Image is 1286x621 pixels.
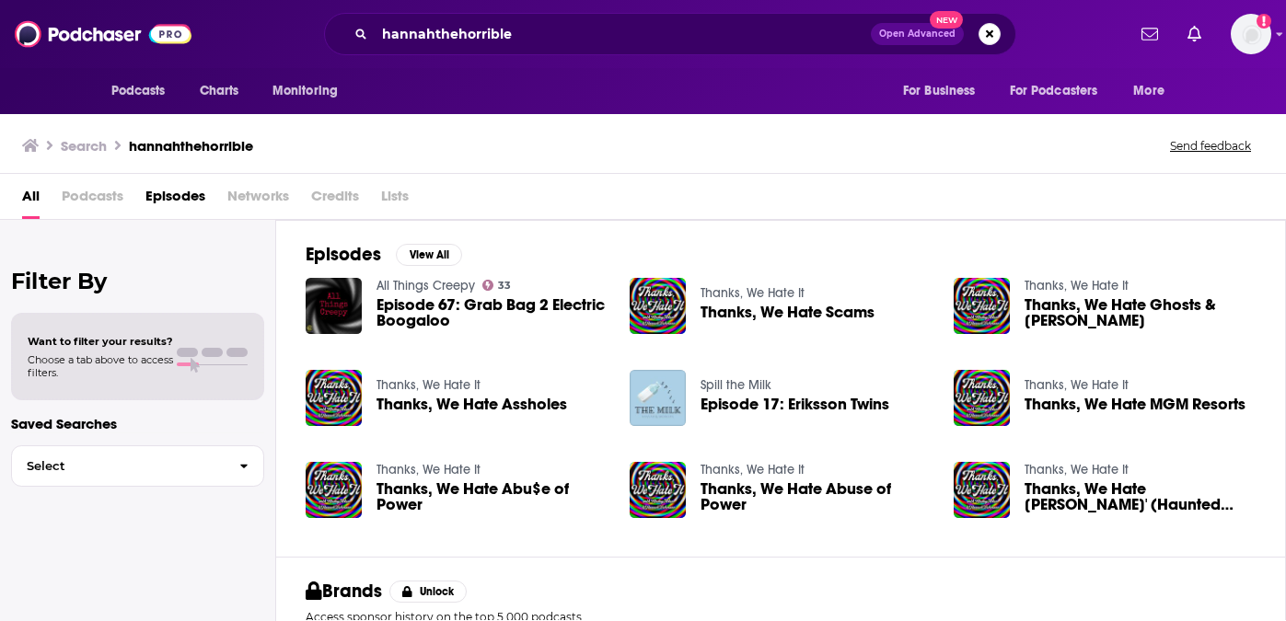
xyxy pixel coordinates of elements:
span: Select [12,460,225,472]
span: Open Advanced [879,29,956,39]
span: Charts [200,78,239,104]
a: Charts [188,74,250,109]
img: Thanks, We Hate Ghosts & Miranda Lambert [954,278,1010,334]
h2: Filter By [11,268,264,294]
button: open menu [1120,74,1188,109]
a: Thanks, We Hate Abuse of Power [701,481,932,512]
span: Logged in as teisenbe [1231,14,1271,54]
a: All [22,181,40,219]
p: Saved Searches [11,415,264,432]
a: Episode 67: Grab Bag 2 Electric Boogaloo [377,297,608,328]
a: Thanks, We Hate MGM Resorts [1025,397,1245,412]
span: New [930,11,963,29]
a: Thanks, We Hate It [1025,462,1129,477]
img: Thanks, We Hate Scams [630,278,686,334]
img: Episode 17: Eriksson Twins [630,370,686,426]
button: View All [396,244,462,266]
button: Open AdvancedNew [871,23,964,45]
span: Podcasts [62,181,123,219]
img: Thanks, We Hate Zak Bagans' (Haunted Museum) [954,462,1010,518]
button: Send feedback [1164,138,1257,154]
input: Search podcasts, credits, & more... [375,19,871,49]
span: For Podcasters [1010,78,1098,104]
h2: Brands [306,580,382,603]
span: Want to filter your results? [28,335,173,348]
a: Thanks, We Hate Abu$e of Power [377,481,608,512]
img: Thanks, We Hate MGM Resorts [954,370,1010,426]
a: 33 [482,280,512,291]
button: Unlock [389,581,468,603]
button: Select [11,445,264,487]
span: Monitoring [272,78,338,104]
a: Episodes [145,181,205,219]
a: Show notifications dropdown [1180,18,1209,50]
button: Show profile menu [1231,14,1271,54]
svg: Add a profile image [1257,14,1271,29]
span: Lists [381,181,409,219]
a: Spill the Milk [701,377,771,393]
a: Thanks, We Hate It [701,285,805,301]
img: Thanks, We Hate Assholes [306,370,362,426]
a: Thanks, We Hate It [377,462,481,477]
a: Thanks, We Hate Assholes [377,397,567,412]
div: Search podcasts, credits, & more... [324,13,1016,55]
span: Podcasts [111,78,166,104]
a: Thanks, We Hate It [377,377,481,393]
img: Podchaser - Follow, Share and Rate Podcasts [15,17,191,52]
img: Thanks, We Hate Abuse of Power [630,462,686,518]
h3: Search [61,137,107,155]
span: More [1133,78,1164,104]
span: Networks [227,181,289,219]
h3: hannahthehorrible [129,137,253,155]
a: Thanks, We Hate Zak Bagans' (Haunted Museum) [1025,481,1256,512]
span: Choose a tab above to access filters. [28,353,173,379]
img: Episode 67: Grab Bag 2 Electric Boogaloo [306,278,362,334]
a: Show notifications dropdown [1134,18,1165,50]
span: For Business [903,78,976,104]
span: Thanks, We Hate Ghosts & [PERSON_NAME] [1025,297,1256,328]
span: Thanks, We Hate [PERSON_NAME]' (Haunted Museum) [1025,481,1256,512]
a: Thanks, We Hate It [1025,278,1129,293]
a: Episode 17: Eriksson Twins [701,397,889,412]
img: User Profile [1231,14,1271,54]
button: open menu [890,74,999,109]
a: EpisodesView All [306,243,462,266]
span: Credits [311,181,359,219]
h2: Episodes [306,243,381,266]
a: Thanks, We Hate It [1025,377,1129,393]
a: Thanks, We Hate It [701,462,805,477]
span: 33 [498,282,511,290]
a: All Things Creepy [377,278,475,293]
button: open menu [998,74,1125,109]
button: open menu [98,74,190,109]
a: Thanks, We Hate Ghosts & Miranda Lambert [1025,297,1256,328]
img: Thanks, We Hate Abu$e of Power [306,462,362,518]
button: open menu [260,74,362,109]
a: Thanks, We Hate Scams [701,305,875,320]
